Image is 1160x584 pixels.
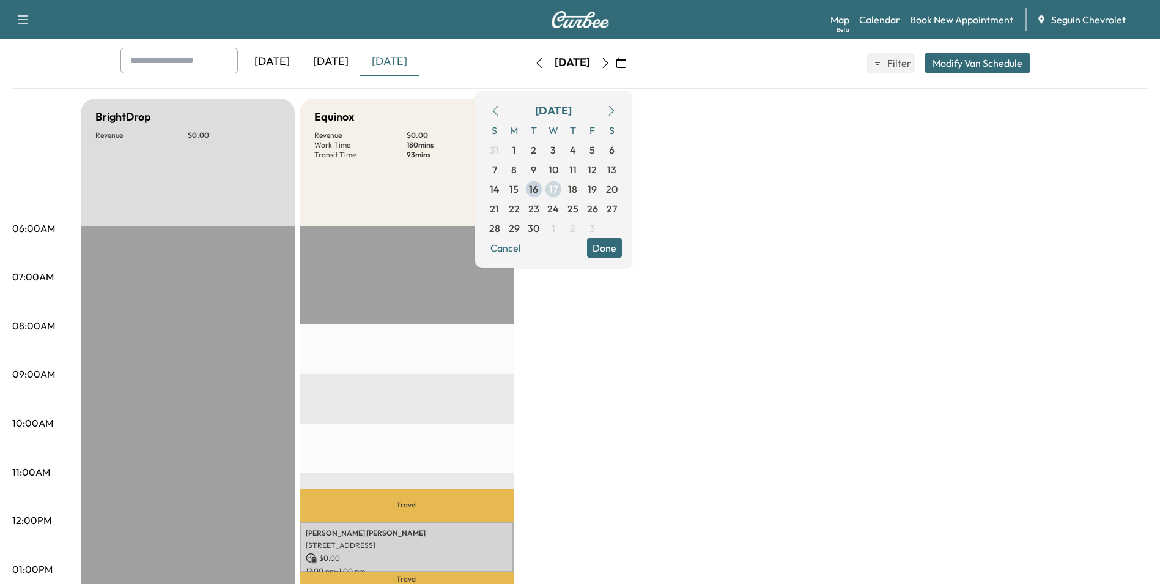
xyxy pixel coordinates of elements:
div: [DATE] [301,48,360,76]
span: 27 [607,201,617,216]
span: S [602,121,622,140]
span: 16 [529,182,538,197]
p: 180 mins [407,140,499,150]
div: [DATE] [535,102,572,119]
p: 12:00 pm - 1:00 pm [306,566,508,576]
p: 10:00AM [12,416,53,430]
span: 30 [528,221,539,236]
span: 28 [489,221,500,236]
span: W [544,121,563,140]
span: T [563,121,583,140]
p: 08:00AM [12,318,55,333]
span: 31 [490,143,499,157]
span: 11 [569,162,577,177]
span: Seguin Chevrolet [1051,12,1126,27]
span: 24 [547,201,559,216]
div: [DATE] [243,48,301,76]
span: 10 [549,162,558,177]
a: Book New Appointment [910,12,1013,27]
p: Revenue [95,130,188,140]
p: 01:00PM [12,562,53,577]
span: 22 [509,201,520,216]
span: 3 [589,221,595,236]
span: 20 [606,182,618,197]
span: 2 [570,221,575,236]
img: Curbee Logo [551,11,610,28]
p: $ 0.00 [306,553,508,564]
span: M [504,121,524,140]
span: 21 [490,201,499,216]
div: [DATE] [360,48,419,76]
p: $ 0.00 [188,130,280,140]
button: Done [587,238,622,258]
span: T [524,121,544,140]
p: [PERSON_NAME] [PERSON_NAME] [306,528,508,538]
span: 1 [512,143,516,157]
span: 4 [570,143,576,157]
span: 29 [509,221,520,236]
button: Modify Van Schedule [925,53,1030,73]
span: Filter [887,56,909,70]
p: Work Time [314,140,407,150]
p: 09:00AM [12,367,55,381]
span: 12 [588,162,597,177]
p: Revenue [314,130,407,140]
span: 1 [552,221,555,236]
span: 6 [609,143,615,157]
p: [STREET_ADDRESS] [306,541,508,550]
span: 5 [589,143,595,157]
span: 14 [490,182,500,197]
span: 17 [549,182,558,197]
button: Cancel [485,238,526,258]
p: 06:00AM [12,221,55,236]
span: 15 [509,182,519,197]
span: 3 [550,143,556,157]
p: Transit Time [314,150,407,160]
h5: Equinox [314,108,354,125]
span: 25 [567,201,578,216]
span: 23 [528,201,539,216]
span: 13 [607,162,616,177]
p: $ 0.00 [407,130,499,140]
div: [DATE] [555,55,590,70]
span: F [583,121,602,140]
span: 7 [492,162,497,177]
button: Filter [867,53,915,73]
span: 19 [588,182,597,197]
p: 93 mins [407,150,499,160]
h5: BrightDrop [95,108,151,125]
span: 9 [531,162,536,177]
p: 11:00AM [12,465,50,479]
p: 12:00PM [12,513,51,528]
p: Travel [300,489,514,522]
p: 07:00AM [12,269,54,284]
div: Beta [837,25,849,34]
span: 2 [531,143,536,157]
span: S [485,121,504,140]
a: Calendar [859,12,900,27]
span: 8 [511,162,517,177]
a: MapBeta [830,12,849,27]
span: 26 [587,201,598,216]
span: 18 [568,182,577,197]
